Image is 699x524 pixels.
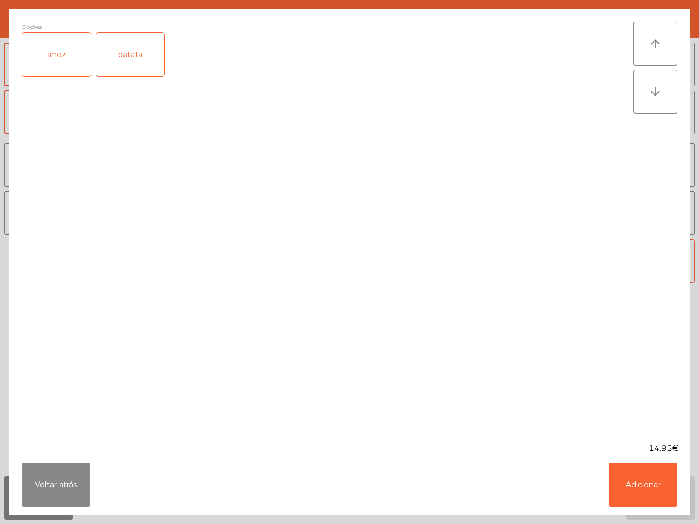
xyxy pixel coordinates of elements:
div: 14.95€ [9,443,690,454]
div: batata [96,33,164,76]
button: arrow_upward [633,22,677,65]
button: Voltar atrás [22,463,90,507]
div: arroz [22,33,91,76]
button: Adicionar [609,463,677,507]
span: Opções [22,22,42,32]
i: arrow_upward [649,37,662,50]
button: arrow_downward [633,70,677,114]
i: arrow_downward [649,85,662,98]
